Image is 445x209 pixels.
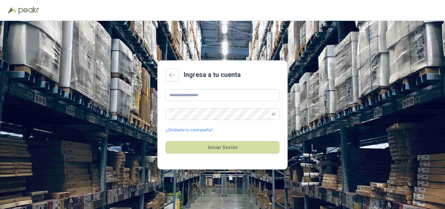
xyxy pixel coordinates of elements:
a: ¿Olvidaste tu contraseña? [165,127,213,133]
button: Iniciar Sesión [165,141,280,154]
span: eye-invisible [272,112,276,116]
h2: Ingresa a tu cuenta [184,70,241,80]
img: Peakr [18,7,39,14]
img: Logo [8,7,17,14]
